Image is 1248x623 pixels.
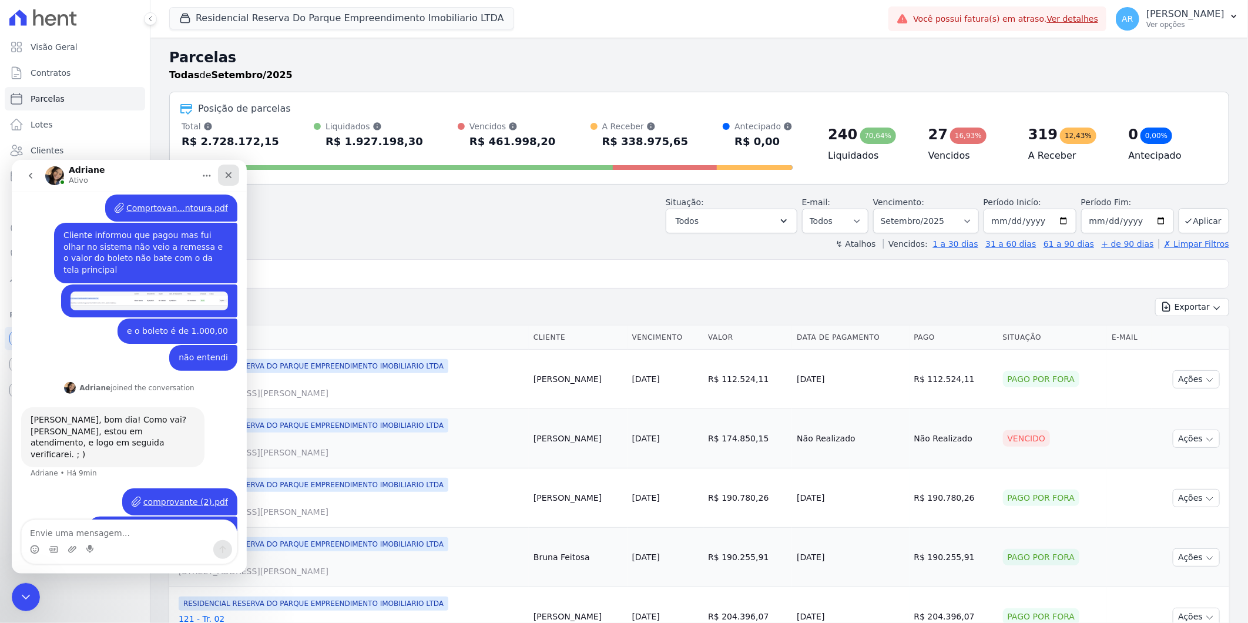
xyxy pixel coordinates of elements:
span: Todos [676,214,699,228]
span: [STREET_ADDRESS][PERSON_NAME] [179,565,524,577]
span: Você possui fatura(s) em atraso. [913,13,1098,25]
button: Enviar uma mensagem [202,380,220,399]
span: RESIDENCIAL RESERVA DO PARQUE EMPREENDIMENTO IMOBILIARIO LTDA [179,537,448,551]
td: R$ 190.255,91 [910,528,998,587]
label: Vencidos: [883,239,928,249]
div: Total [182,120,279,132]
div: Vencidos [469,120,556,132]
label: Situação: [666,197,704,207]
span: Clientes [31,145,63,156]
p: de [169,68,293,82]
a: [DATE] [632,612,660,621]
span: [STREET_ADDRESS][PERSON_NAME] [179,447,524,458]
div: 12,43% [1060,128,1096,144]
div: Adriane • Há 9min [19,310,85,317]
div: Vencido [1003,430,1051,447]
a: Transferências [5,190,145,214]
div: não entendi [167,192,216,204]
button: Ações [1173,370,1220,388]
a: Crédito [5,216,145,240]
h4: A Receber [1028,149,1109,163]
span: AR [1122,15,1133,23]
th: Data de Pagamento [792,326,909,350]
div: Pago por fora [1003,371,1080,387]
div: R$ 461.998,20 [469,132,556,151]
button: Ações [1173,489,1220,507]
td: [DATE] [792,468,909,528]
div: 0,00% [1140,128,1172,144]
label: Vencimento: [873,197,924,207]
h4: Liquidados [828,149,909,163]
span: [STREET_ADDRESS][PERSON_NAME] [179,387,524,399]
div: Artur diz… [9,185,226,220]
div: [PERSON_NAME], bom dia! Como vai? [19,254,183,266]
iframe: Intercom live chat [12,160,247,574]
a: [DATE] [632,434,660,443]
a: 31 a 60 dias [985,239,1036,249]
a: 25 - Tr. 02[STREET_ADDRESS][PERSON_NAME] [179,435,524,458]
div: mais um que alegou que pagou [76,357,226,383]
b: Adriane [68,224,99,232]
div: joined the conversation [68,223,183,233]
strong: Setembro/2025 [212,69,293,81]
div: 240 [828,125,857,144]
button: Aplicar [1179,208,1229,233]
a: Minha Carteira [5,165,145,188]
input: Buscar por nome do lote ou do cliente [191,262,1224,286]
th: Valor [703,326,792,350]
td: [PERSON_NAME] [529,350,628,409]
span: [STREET_ADDRESS][PERSON_NAME] [179,506,524,518]
a: [DATE] [632,552,660,562]
div: R$ 0,00 [734,132,793,151]
a: 61 a 90 dias [1044,239,1094,249]
textarea: Envie uma mensagem... [10,360,225,380]
span: RESIDENCIAL RESERVA DO PARQUE EMPREENDIMENTO IMOBILIARIO LTDA [179,359,448,373]
a: Conta Hent [5,353,145,376]
a: Negativação [5,242,145,266]
th: Contrato [169,326,529,350]
div: não entendi [157,185,226,211]
a: Recebíveis [5,327,145,350]
p: Ver opções [1146,20,1224,29]
div: 70,64% [860,128,897,144]
a: Ver detalhes [1047,14,1099,24]
a: Visão Geral [5,35,145,59]
span: RESIDENCIAL RESERVA DO PARQUE EMPREENDIMENTO IMOBILIARIO LTDA [179,597,448,611]
div: Pago por fora [1003,490,1080,506]
label: Período Inicío: [984,197,1041,207]
a: 1 a 30 dias [933,239,978,249]
button: AR [PERSON_NAME] Ver opções [1106,2,1248,35]
td: R$ 112.524,11 [910,350,998,409]
div: Artur diz… [9,357,226,397]
div: Antecipado [734,120,793,132]
a: + de 90 dias [1102,239,1154,249]
th: E-mail [1107,326,1152,350]
label: E-mail: [802,197,831,207]
td: R$ 174.850,15 [703,409,792,468]
div: R$ 2.728.172,15 [182,132,279,151]
button: Todos [666,209,797,233]
img: Profile image for Adriane [52,222,64,234]
div: R$ 1.927.198,30 [326,132,423,151]
div: Posição de parcelas [198,102,291,116]
td: [PERSON_NAME] [529,468,628,528]
a: Contratos [5,61,145,85]
a: Lotes [5,113,145,136]
span: Lotes [31,119,53,130]
span: RESIDENCIAL RESERVA DO PARQUE EMPREENDIMENTO IMOBILIARIO LTDA [179,478,448,492]
div: comprovante (2).pdf [110,329,226,356]
div: 16,93% [950,128,987,144]
div: 319 [1028,125,1058,144]
a: 112 - Tr. 02[STREET_ADDRESS][PERSON_NAME] [179,376,524,399]
td: R$ 112.524,11 [703,350,792,409]
th: Pago [910,326,998,350]
div: Adriane diz… [9,247,226,329]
